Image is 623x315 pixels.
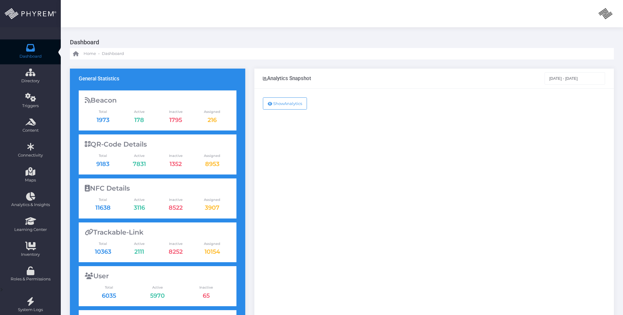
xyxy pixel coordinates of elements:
[203,292,210,299] a: 65
[85,272,230,280] div: User
[4,307,57,313] span: System Logs
[169,116,182,124] a: 1795
[133,160,146,168] a: 7831
[4,103,57,109] span: Triggers
[95,248,111,255] a: 10363
[4,78,57,84] span: Directory
[157,241,194,246] span: Inactive
[95,204,111,211] a: 11638
[102,51,124,57] span: Dashboard
[121,153,157,158] span: Active
[97,51,101,57] li: -
[102,292,116,299] a: 6035
[545,72,605,84] input: Select Date Range
[121,197,157,202] span: Active
[205,204,219,211] a: 3907
[85,185,230,192] div: NFC Details
[4,276,57,282] span: Roles & Permissions
[157,197,194,202] span: Inactive
[85,97,230,104] div: Beacon
[263,97,307,110] button: ShowAnalytics
[70,36,609,48] h3: Dashboard
[85,229,230,236] div: Trackable-Link
[194,109,230,114] span: Assigned
[85,197,121,202] span: Total
[194,197,230,202] span: Assigned
[157,109,194,114] span: Inactive
[19,53,42,59] span: Dashboard
[102,48,124,59] a: Dashboard
[134,204,145,211] a: 3116
[170,160,182,168] a: 1352
[97,116,109,124] a: 1973
[205,248,220,255] a: 10154
[273,101,284,106] span: Show
[263,75,311,81] div: Analytics Snapshot
[182,285,230,290] span: Inactive
[194,153,230,158] span: Assigned
[169,204,183,211] a: 8522
[194,241,230,246] span: Assigned
[134,248,144,255] a: 2111
[133,285,182,290] span: Active
[85,141,230,148] div: QR-Code Details
[84,51,96,57] span: Home
[121,241,157,246] span: Active
[150,292,165,299] a: 5970
[73,48,96,59] a: Home
[208,116,217,124] a: 216
[85,109,121,114] span: Total
[157,153,194,158] span: Inactive
[134,116,144,124] a: 178
[79,76,119,82] h3: General Statistics
[169,248,183,255] a: 8252
[4,152,57,158] span: Connectivity
[4,127,57,134] span: Content
[4,252,57,258] span: Inventory
[25,177,36,183] span: Maps
[205,160,219,168] a: 8953
[121,109,157,114] span: Active
[85,153,121,158] span: Total
[4,202,57,208] span: Analytics & Insights
[85,285,133,290] span: Total
[96,160,109,168] a: 9183
[4,227,57,233] span: Learning Center
[85,241,121,246] span: Total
